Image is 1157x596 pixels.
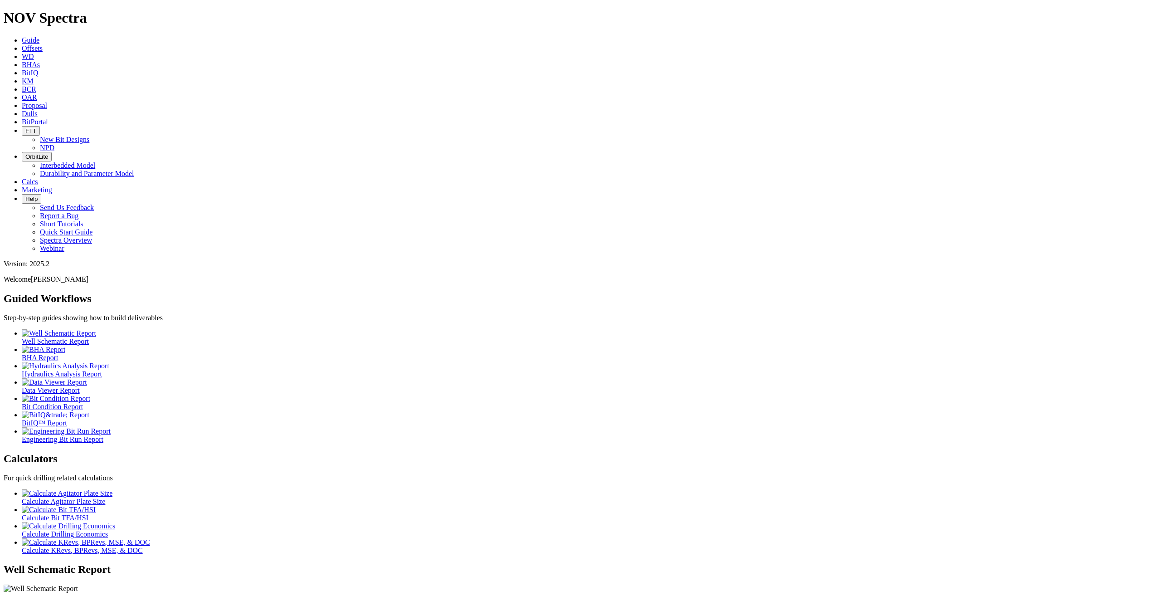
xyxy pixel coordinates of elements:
[22,110,38,117] a: Dulls
[22,93,37,101] a: OAR
[22,61,40,68] a: BHAs
[22,102,47,109] a: Proposal
[4,474,1153,482] p: For quick drilling related calculations
[22,77,34,85] a: KM
[22,346,1153,362] a: BHA Report BHA Report
[22,506,96,514] img: Calculate Bit TFA/HSI
[22,337,89,345] span: Well Schematic Report
[22,386,80,394] span: Data Viewer Report
[22,395,1153,410] a: Bit Condition Report Bit Condition Report
[22,395,90,403] img: Bit Condition Report
[22,370,102,378] span: Hydraulics Analysis Report
[22,44,43,52] a: Offsets
[22,152,52,161] button: OrbitLite
[22,178,38,186] a: Calcs
[22,329,1153,345] a: Well Schematic Report Well Schematic Report
[22,118,48,126] a: BitPortal
[25,127,36,134] span: FTT
[22,403,83,410] span: Bit Condition Report
[22,538,1153,554] a: Calculate KRevs, BPRevs, MSE, & DOC Calculate KRevs, BPRevs, MSE, & DOC
[4,314,1153,322] p: Step-by-step guides showing how to build deliverables
[31,275,88,283] span: [PERSON_NAME]
[40,220,83,228] a: Short Tutorials
[40,170,134,177] a: Durability and Parameter Model
[22,522,1153,538] a: Calculate Drilling Economics Calculate Drilling Economics
[22,69,38,77] a: BitIQ
[4,563,1153,576] h2: Well Schematic Report
[22,411,89,419] img: BitIQ&trade; Report
[22,506,1153,522] a: Calculate Bit TFA/HSI Calculate Bit TFA/HSI
[22,427,111,435] img: Engineering Bit Run Report
[4,293,1153,305] h2: Guided Workflows
[25,195,38,202] span: Help
[4,453,1153,465] h2: Calculators
[40,204,94,211] a: Send Us Feedback
[22,489,112,498] img: Calculate Agitator Plate Size
[40,144,54,151] a: NPD
[22,378,87,386] img: Data Viewer Report
[22,489,1153,505] a: Calculate Agitator Plate Size Calculate Agitator Plate Size
[22,427,1153,443] a: Engineering Bit Run Report Engineering Bit Run Report
[22,53,34,60] a: WD
[22,411,1153,427] a: BitIQ&trade; Report BitIQ™ Report
[22,194,41,204] button: Help
[22,329,96,337] img: Well Schematic Report
[22,354,58,362] span: BHA Report
[40,136,89,143] a: New Bit Designs
[4,275,1153,283] p: Welcome
[40,161,95,169] a: Interbedded Model
[22,346,65,354] img: BHA Report
[25,153,48,160] span: OrbitLite
[22,419,67,427] span: BitIQ™ Report
[22,435,103,443] span: Engineering Bit Run Report
[40,228,92,236] a: Quick Start Guide
[4,260,1153,268] div: Version: 2025.2
[22,126,40,136] button: FTT
[22,186,52,194] a: Marketing
[22,362,109,370] img: Hydraulics Analysis Report
[22,522,115,530] img: Calculate Drilling Economics
[22,362,1153,378] a: Hydraulics Analysis Report Hydraulics Analysis Report
[22,538,150,547] img: Calculate KRevs, BPRevs, MSE, & DOC
[22,378,1153,394] a: Data Viewer Report Data Viewer Report
[22,36,39,44] a: Guide
[40,212,78,220] a: Report a Bug
[22,85,36,93] a: BCR
[4,10,1153,26] h1: NOV Spectra
[4,585,78,593] img: Well Schematic Report
[40,236,92,244] a: Spectra Overview
[40,244,64,252] a: Webinar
